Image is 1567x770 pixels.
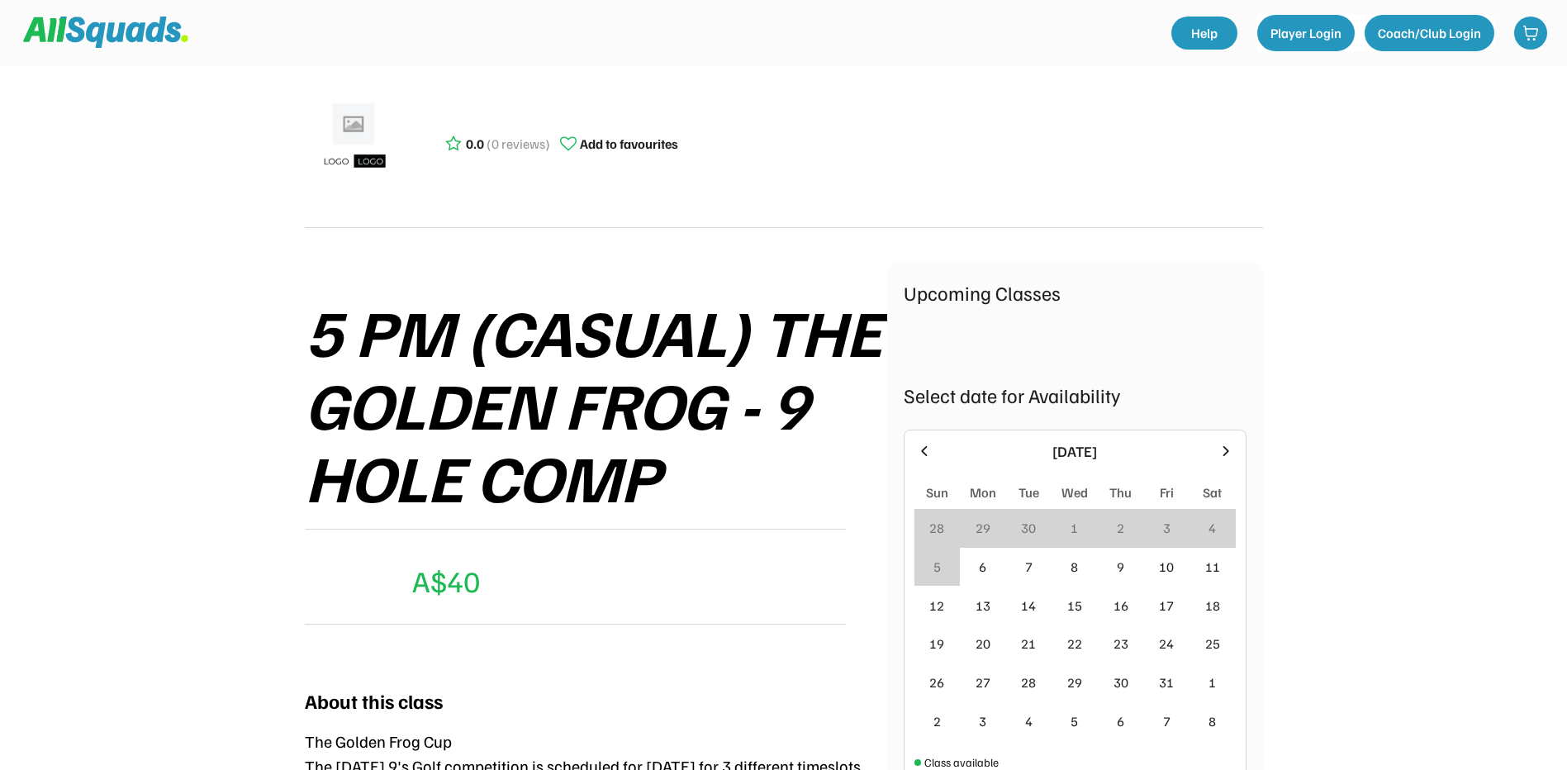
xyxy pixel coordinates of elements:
[1021,673,1036,692] div: 28
[1071,557,1078,577] div: 8
[313,97,396,180] img: ui-kit-placeholders-product-5_1200x.webp
[1021,518,1036,538] div: 30
[1365,15,1494,51] button: Coach/Club Login
[943,440,1208,463] div: [DATE]
[929,634,944,654] div: 19
[1203,482,1222,502] div: Sat
[1021,634,1036,654] div: 21
[1163,711,1171,731] div: 7
[1163,518,1171,538] div: 3
[1257,15,1355,51] button: Player Login
[1067,634,1082,654] div: 22
[412,558,480,603] div: A$40
[1159,557,1174,577] div: 10
[1208,711,1216,731] div: 8
[1025,711,1033,731] div: 4
[1067,673,1082,692] div: 29
[976,634,990,654] div: 20
[1025,557,1033,577] div: 7
[1117,711,1124,731] div: 6
[1067,596,1082,616] div: 15
[466,134,484,154] div: 0.0
[976,596,990,616] div: 13
[976,518,990,538] div: 29
[1114,634,1128,654] div: 23
[1171,17,1237,50] a: Help
[1205,557,1220,577] div: 11
[929,673,944,692] div: 26
[305,294,887,512] div: 5 PM (CASUAL) THE GOLDEN FROG - 9 HOLE COMP
[904,278,1246,307] div: Upcoming Classes
[487,134,550,154] div: (0 reviews)
[1159,673,1174,692] div: 31
[1071,518,1078,538] div: 1
[580,134,678,154] div: Add to favourites
[904,380,1246,410] div: Select date for Availability
[933,557,941,577] div: 5
[926,482,948,502] div: Sun
[1061,482,1088,502] div: Wed
[1021,596,1036,616] div: 14
[1114,596,1128,616] div: 16
[1117,557,1124,577] div: 9
[970,482,996,502] div: Mon
[1071,711,1078,731] div: 5
[1205,596,1220,616] div: 18
[976,673,990,692] div: 27
[929,596,944,616] div: 12
[1117,518,1124,538] div: 2
[305,686,443,715] div: About this class
[305,557,344,597] img: yH5BAEAAAAALAAAAAABAAEAAAIBRAA7
[979,711,986,731] div: 3
[979,557,986,577] div: 6
[1114,673,1128,692] div: 30
[1159,634,1174,654] div: 24
[1159,596,1174,616] div: 17
[1109,482,1132,502] div: Thu
[1205,634,1220,654] div: 25
[1019,482,1039,502] div: Tue
[1522,25,1539,41] img: shopping-cart-01%20%281%29.svg
[929,518,944,538] div: 28
[933,711,941,731] div: 2
[1208,673,1216,692] div: 1
[1208,518,1216,538] div: 4
[1160,482,1174,502] div: Fri
[23,17,188,48] img: Squad%20Logo.svg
